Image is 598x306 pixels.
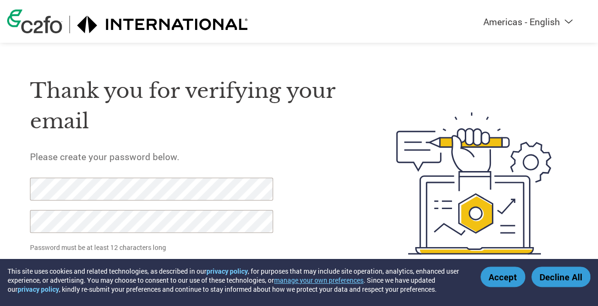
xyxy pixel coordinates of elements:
button: manage your own preferences [274,276,363,285]
button: Accept [480,267,525,287]
img: International Motors, LLC. [77,16,248,33]
button: Decline All [531,267,590,287]
div: This site uses cookies and related technologies, as described in our , for purposes that may incl... [8,267,467,294]
a: privacy policy [18,285,59,294]
h5: Please create your password below. [30,151,353,163]
h1: Thank you for verifying your email [30,76,353,137]
a: privacy policy [206,267,248,276]
img: c2fo logo [7,10,62,33]
p: Password must be at least 12 characters long [30,242,275,252]
img: create-password [380,62,568,305]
